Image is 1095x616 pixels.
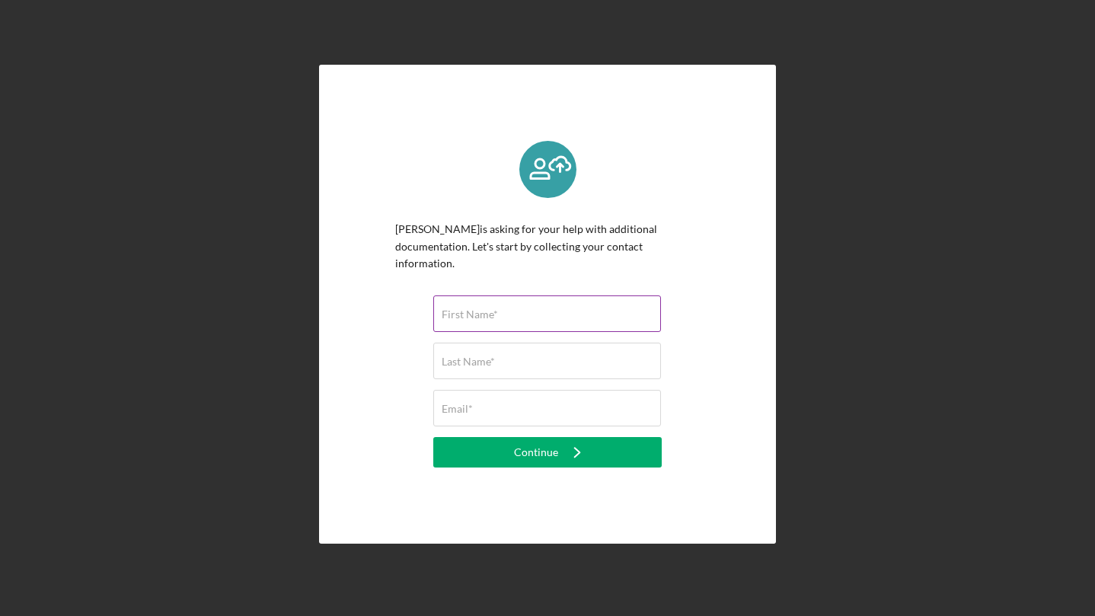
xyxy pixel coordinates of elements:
label: First Name* [442,308,498,321]
label: Last Name* [442,356,495,368]
div: Continue [514,437,558,468]
button: Continue [433,437,662,468]
p: [PERSON_NAME] is asking for your help with additional documentation. Let's start by collecting yo... [395,221,700,272]
label: Email* [442,403,473,415]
